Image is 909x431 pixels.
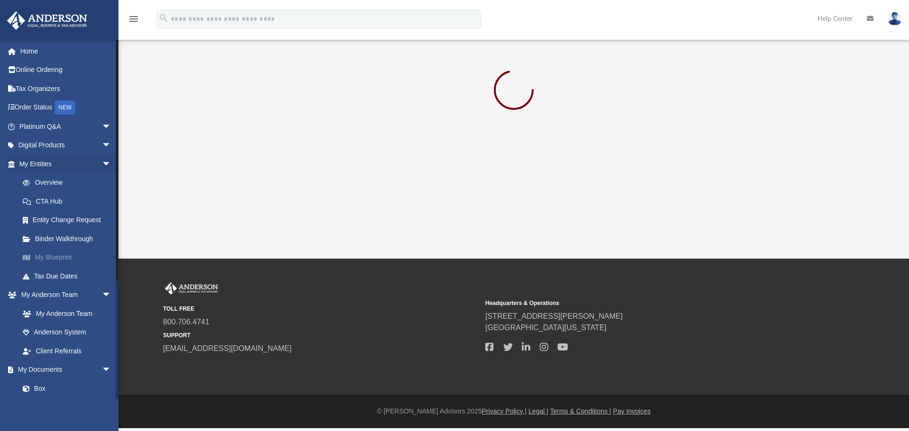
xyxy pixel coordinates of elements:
[13,379,116,398] a: Box
[7,98,126,117] a: Order StatusNEW
[163,344,291,352] a: [EMAIL_ADDRESS][DOMAIN_NAME]
[7,360,121,379] a: My Documentsarrow_drop_down
[13,323,121,342] a: Anderson System
[158,13,169,23] i: search
[13,229,126,248] a: Binder Walkthrough
[55,100,75,115] div: NEW
[13,211,126,230] a: Entity Change Request
[613,407,650,415] a: Pay Invoices
[7,42,126,61] a: Home
[888,12,902,26] img: User Pic
[102,286,121,305] span: arrow_drop_down
[528,407,548,415] a: Legal |
[163,282,220,295] img: Anderson Advisors Platinum Portal
[7,117,126,136] a: Platinum Q&Aarrow_drop_down
[7,286,121,305] a: My Anderson Teamarrow_drop_down
[7,136,126,155] a: Digital Productsarrow_drop_down
[128,13,139,25] i: menu
[7,154,126,173] a: My Entitiesarrow_drop_down
[13,267,126,286] a: Tax Due Dates
[118,406,909,416] div: © [PERSON_NAME] Advisors 2025
[102,360,121,380] span: arrow_drop_down
[485,312,623,320] a: [STREET_ADDRESS][PERSON_NAME]
[485,323,607,332] a: [GEOGRAPHIC_DATA][US_STATE]
[4,11,90,30] img: Anderson Advisors Platinum Portal
[13,304,116,323] a: My Anderson Team
[13,173,126,192] a: Overview
[7,61,126,80] a: Online Ordering
[485,299,801,307] small: Headquarters & Operations
[13,398,121,417] a: Meeting Minutes
[102,117,121,136] span: arrow_drop_down
[13,192,126,211] a: CTA Hub
[163,318,209,326] a: 800.706.4741
[13,341,121,360] a: Client Referrals
[102,136,121,155] span: arrow_drop_down
[550,407,611,415] a: Terms & Conditions |
[163,305,479,313] small: TOLL FREE
[163,331,479,340] small: SUPPORT
[102,154,121,174] span: arrow_drop_down
[13,248,126,267] a: My Blueprint
[128,18,139,25] a: menu
[7,79,126,98] a: Tax Organizers
[482,407,527,415] a: Privacy Policy |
